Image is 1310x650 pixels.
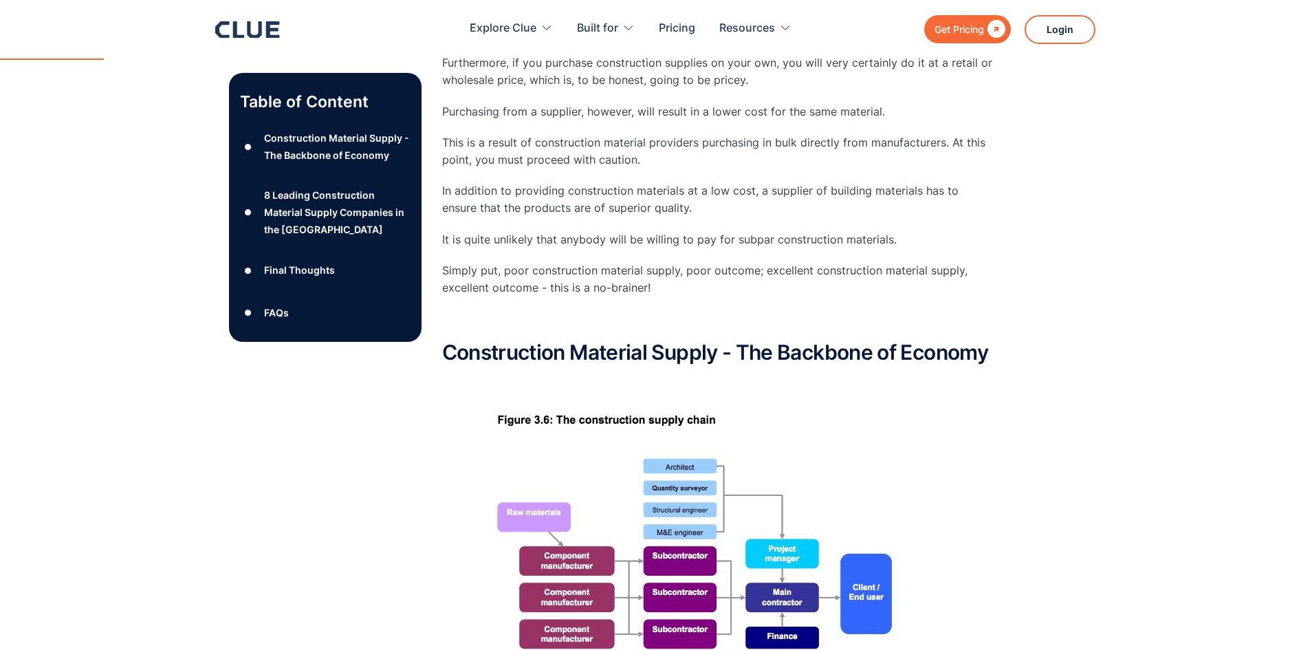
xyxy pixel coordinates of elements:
a: ●Final Thoughts [240,260,411,281]
div: Resources [719,7,775,50]
div: Built for [577,7,618,50]
a: Login [1025,15,1095,44]
div: FAQs [264,304,289,321]
div: ● [240,260,256,281]
div:  [984,21,1005,38]
a: ●FAQs [240,303,411,323]
p: It is quite unlikely that anybody will be willing to pay for subpar construction materials. [442,231,992,248]
div: Construction Material Supply - The Backbone of Economy [264,129,410,164]
p: This is a result of construction material providers purchasing in bulk directly from manufacturer... [442,134,992,169]
p: Purchasing from a supplier, however, will result in a lower cost for the same material. [442,103,992,120]
a: ●Construction Material Supply - The Backbone of Economy [240,129,411,164]
div: 8 Leading Construction Material Supply Companies in the [GEOGRAPHIC_DATA] [264,186,410,239]
div: Get Pricing [935,21,984,38]
a: Pricing [659,7,695,50]
div: Explore Clue [470,7,536,50]
a: ●8 Leading Construction Material Supply Companies in the [GEOGRAPHIC_DATA] [240,186,411,239]
div: ● [240,303,256,323]
p: Table of Content [240,91,411,113]
p: In addition to providing construction materials at a low cost, a supplier of building materials h... [442,182,992,217]
div: Final Thoughts [264,261,335,279]
div: Built for [577,7,635,50]
p: ‍ [442,310,992,327]
div: Explore Clue [470,7,553,50]
div: Resources [719,7,792,50]
a: Get Pricing [924,15,1011,43]
div: ● [240,202,256,223]
p: Simply put, poor construction material supply, poor outcome; excellent construction material supp... [442,262,992,296]
p: ‍ [442,378,992,395]
div: ● [240,137,256,158]
p: Furthermore, if you purchase construction supplies on your own, you will very certainly do it at ... [442,54,992,89]
h2: Construction Material Supply - The Backbone of Economy [442,341,992,364]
